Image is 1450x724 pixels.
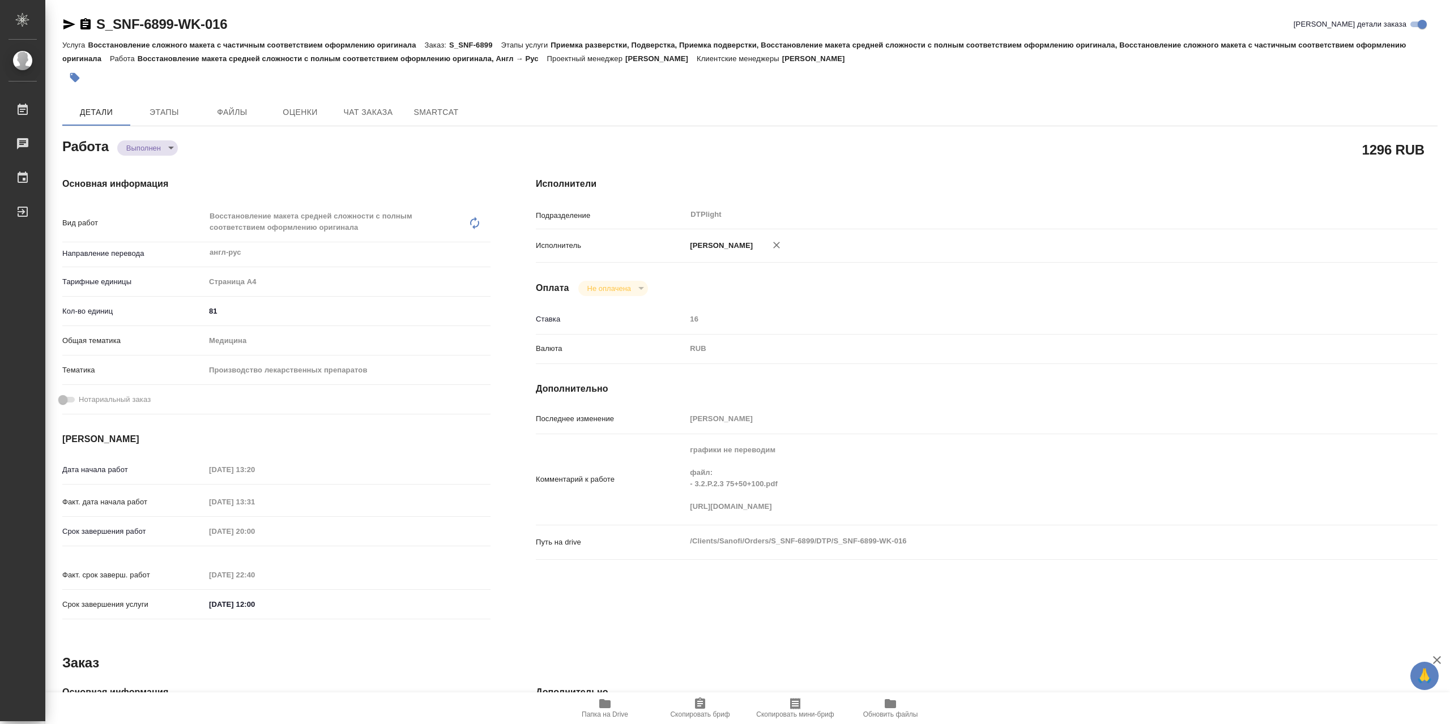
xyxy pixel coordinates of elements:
div: Страница А4 [205,272,491,292]
div: Производство лекарственных препаратов [205,361,491,380]
textarea: /Clients/Sanofi/Orders/S_SNF-6899/DTP/S_SNF-6899-WK-016 [686,532,1362,551]
h4: Исполнители [536,177,1438,191]
p: Общая тематика [62,335,205,346]
p: Валюта [536,343,686,354]
p: Направление перевода [62,248,205,259]
p: S_SNF-6899 [449,41,501,49]
p: Факт. дата начала работ [62,496,205,508]
p: Тарифные единицы [62,276,205,288]
p: Срок завершения услуги [62,599,205,610]
button: Скопировать ссылку [79,18,92,31]
h4: Оплата [536,281,569,295]
span: Файлы [205,105,259,119]
input: Пустое поле [205,523,304,539]
p: Тематика [62,365,205,376]
h4: [PERSON_NAME] [62,432,491,446]
button: Папка на Drive [557,692,652,724]
h2: Заказ [62,654,99,672]
h2: Работа [62,135,109,156]
button: Скопировать мини-бриф [748,692,843,724]
button: Скопировать ссылку для ЯМессенджера [62,18,76,31]
h2: 1296 RUB [1362,140,1425,159]
p: Услуга [62,41,88,49]
input: Пустое поле [686,311,1362,327]
h4: Дополнительно [536,686,1438,699]
span: Этапы [137,105,191,119]
input: Пустое поле [205,461,304,478]
input: ✎ Введи что-нибудь [205,303,491,319]
span: Скопировать бриф [670,710,730,718]
p: Работа [110,54,138,63]
button: Обновить файлы [843,692,938,724]
p: Последнее изменение [536,413,686,425]
span: Обновить файлы [863,710,918,718]
p: Кол-во единиц [62,306,205,317]
p: Восстановление сложного макета с частичным соответствием оформлению оригинала [88,41,424,49]
div: Выполнен [578,281,648,296]
div: RUB [686,339,1362,358]
button: Удалить исполнителя [764,233,789,258]
input: ✎ Введи что-нибудь [205,596,304,612]
p: Подразделение [536,210,686,221]
p: Путь на drive [536,537,686,548]
span: Папка на Drive [582,710,628,718]
div: Медицина [205,331,491,350]
span: SmartCat [409,105,463,119]
div: Выполнен [117,140,178,156]
input: Пустое поле [686,410,1362,427]
p: [PERSON_NAME] [782,54,854,63]
span: 🙏 [1415,664,1434,688]
p: [PERSON_NAME] [686,240,753,251]
p: Восстановление макета средней сложности с полным соответствием оформлению оригинала, Англ → Рус [138,54,547,63]
button: Выполнен [123,143,164,153]
button: Добавить тэг [62,65,87,90]
p: Комментарий к работе [536,474,686,485]
span: Чат заказа [341,105,395,119]
h4: Основная информация [62,177,491,191]
h4: Основная информация [62,686,491,699]
p: Заказ: [425,41,449,49]
h4: Дополнительно [536,382,1438,396]
span: Детали [69,105,123,119]
p: Этапы услуги [501,41,551,49]
input: Пустое поле [205,494,304,510]
button: Скопировать бриф [652,692,748,724]
p: Дата начала работ [62,464,205,475]
span: [PERSON_NAME] детали заказа [1294,19,1406,30]
button: Не оплачена [584,284,634,293]
p: Ставка [536,314,686,325]
a: S_SNF-6899-WK-016 [96,16,227,32]
span: Оценки [273,105,327,119]
p: Факт. срок заверш. работ [62,569,205,581]
p: Проектный менеджер [547,54,625,63]
p: Приемка разверстки, Подверстка, Приемка подверстки, Восстановление макета средней сложности с пол... [62,41,1406,63]
span: Нотариальный заказ [79,394,151,405]
p: [PERSON_NAME] [625,54,697,63]
input: Пустое поле [205,567,304,583]
textarea: графики не переводим файл: - 3.2.P.2.3 75+50+100.pdf [URL][DOMAIN_NAME] [686,440,1362,516]
p: Клиентские менеджеры [697,54,782,63]
button: 🙏 [1410,662,1439,690]
p: Вид работ [62,217,205,229]
p: Исполнитель [536,240,686,251]
p: Срок завершения работ [62,526,205,537]
span: Скопировать мини-бриф [756,710,834,718]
